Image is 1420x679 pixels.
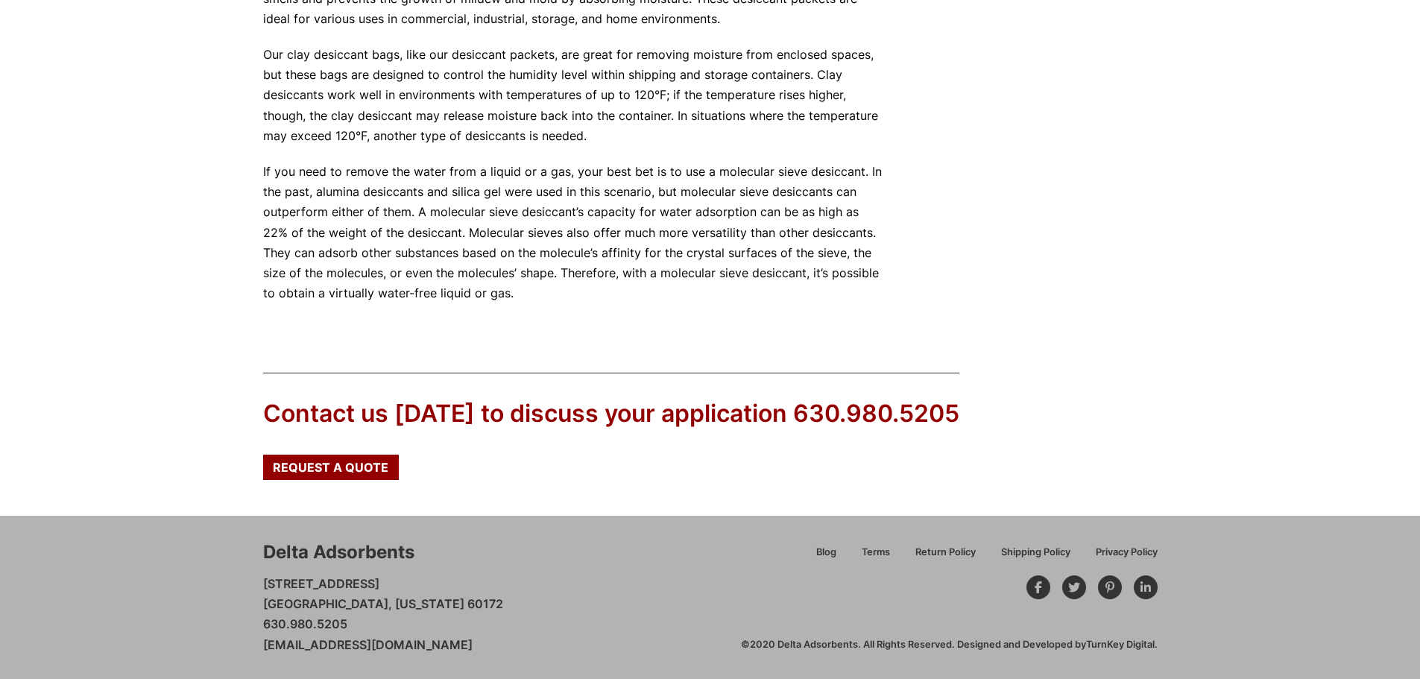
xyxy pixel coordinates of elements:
a: Terms [849,544,903,570]
a: TurnKey Digital [1086,639,1155,650]
a: Shipping Policy [988,544,1083,570]
span: Request a Quote [273,461,388,473]
span: Shipping Policy [1001,548,1070,558]
p: [STREET_ADDRESS] [GEOGRAPHIC_DATA], [US_STATE] 60172 630.980.5205 [263,574,503,655]
a: [EMAIL_ADDRESS][DOMAIN_NAME] [263,637,473,652]
span: Terms [862,548,890,558]
span: Return Policy [915,548,976,558]
a: Blog [804,544,849,570]
span: Blog [816,548,836,558]
div: Contact us [DATE] to discuss your application 630.980.5205 [263,397,959,431]
span: Privacy Policy [1096,548,1158,558]
div: ©2020 Delta Adsorbents. All Rights Reserved. Designed and Developed by . [741,638,1158,651]
p: If you need to remove the water from a liquid or a gas, your best bet is to use a molecular sieve... [263,162,885,303]
div: Delta Adsorbents [263,540,414,565]
a: Return Policy [903,544,988,570]
a: Request a Quote [263,455,399,480]
p: Our clay desiccant bags, like our desiccant packets, are great for removing moisture from enclose... [263,45,885,146]
a: Privacy Policy [1083,544,1158,570]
